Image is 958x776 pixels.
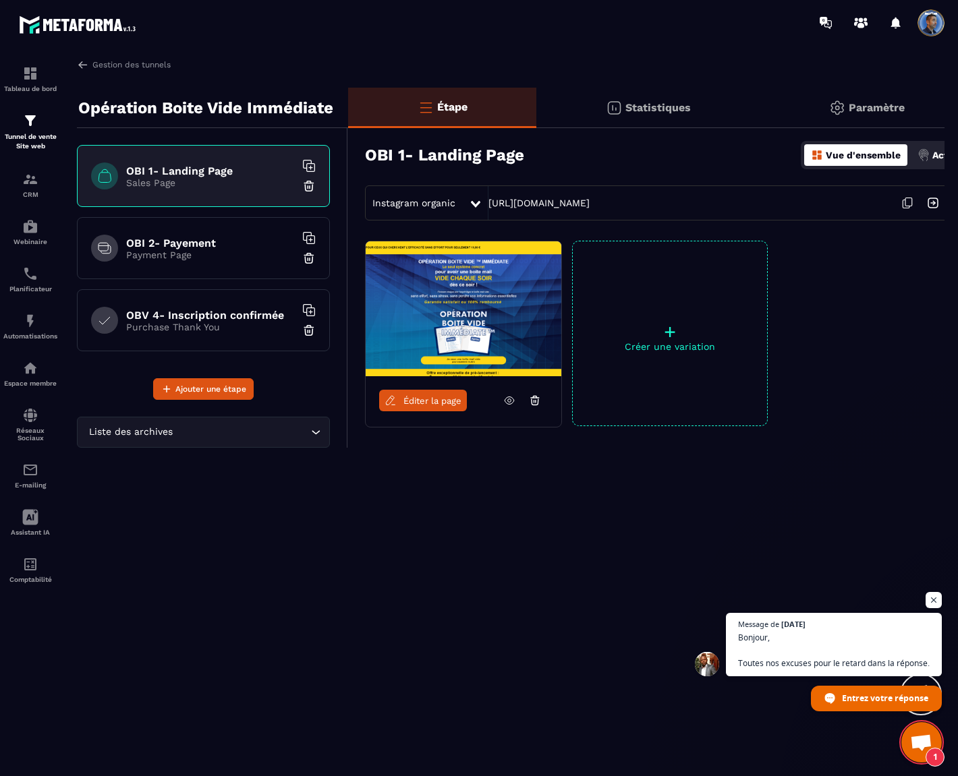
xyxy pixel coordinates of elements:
[126,249,295,260] p: Payment Page
[22,407,38,423] img: social-network
[3,546,57,593] a: accountantaccountantComptabilité
[3,102,57,161] a: formationformationTunnel de vente Site web
[86,425,175,440] span: Liste des archives
[22,313,38,329] img: automations
[126,322,295,332] p: Purchase Thank You
[3,238,57,245] p: Webinaire
[126,177,295,188] p: Sales Page
[826,150,901,160] p: Vue d'ensemble
[573,322,767,341] p: +
[22,266,38,282] img: scheduler
[403,396,461,406] span: Éditer la page
[3,191,57,198] p: CRM
[22,360,38,376] img: automations
[379,390,467,411] a: Éditer la page
[606,100,622,116] img: stats.20deebd0.svg
[22,113,38,129] img: formation
[781,620,806,628] span: [DATE]
[920,190,946,216] img: arrow-next.bcc2205e.svg
[3,350,57,397] a: automationsautomationsEspace membre
[3,208,57,256] a: automationsautomationsWebinaire
[175,382,246,396] span: Ajouter une étape
[926,748,945,767] span: 1
[302,324,316,337] img: trash
[3,397,57,452] a: social-networksocial-networkRéseaux Sociaux
[3,85,57,92] p: Tableau de bord
[3,303,57,350] a: automationsautomationsAutomatisations
[77,59,89,71] img: arrow
[3,499,57,546] a: Assistant IA
[738,631,930,669] span: Bonjour, Toutes nos excuses pour le retard dans la réponse.
[126,165,295,177] h6: OBI 1- Landing Page
[3,332,57,340] p: Automatisations
[3,529,57,536] p: Assistant IA
[153,378,254,400] button: Ajouter une étape
[488,198,590,208] a: [URL][DOMAIN_NAME]
[22,218,38,235] img: automations
[19,12,140,37] img: logo
[918,149,930,161] img: actions.d6e523a2.png
[3,285,57,293] p: Planificateur
[126,309,295,322] h6: OBV 4- Inscription confirmée
[365,146,524,165] h3: OBI 1- Landing Page
[811,149,823,161] img: dashboard-orange.40269519.svg
[842,686,928,710] span: Entrez votre réponse
[3,427,57,442] p: Réseaux Sociaux
[573,341,767,352] p: Créer une variation
[3,55,57,102] a: formationformationTableau de bord
[3,161,57,208] a: formationformationCRM
[3,380,57,387] p: Espace membre
[3,256,57,303] a: schedulerschedulerPlanificateur
[829,100,845,116] img: setting-gr.5f69749f.svg
[437,100,468,113] p: Étape
[738,620,779,628] span: Message de
[302,179,316,193] img: trash
[366,241,561,376] img: image
[901,722,942,763] div: Ouvrir le chat
[22,171,38,187] img: formation
[126,237,295,249] h6: OBI 2- Payement
[302,251,316,265] img: trash
[625,101,691,114] p: Statistiques
[22,65,38,82] img: formation
[3,481,57,489] p: E-mailing
[372,198,455,208] span: Instagram organic
[77,59,171,71] a: Gestion des tunnels
[3,132,57,151] p: Tunnel de vente Site web
[418,99,434,115] img: bars-o.4a397970.svg
[22,556,38,572] img: accountant
[22,462,38,478] img: email
[78,94,333,121] p: Opération Boite Vide Immédiate
[3,452,57,499] a: emailemailE-mailing
[849,101,905,114] p: Paramètre
[175,425,308,440] input: Search for option
[3,576,57,583] p: Comptabilité
[77,417,330,448] div: Search for option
